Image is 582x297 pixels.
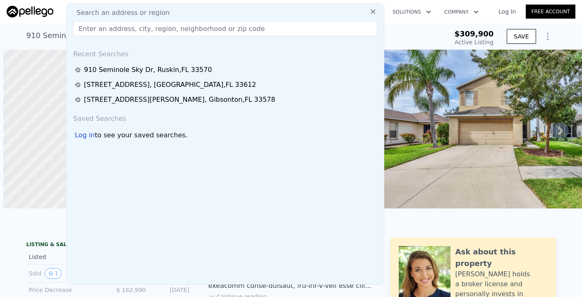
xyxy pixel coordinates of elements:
[75,130,95,140] div: Log in
[29,268,103,279] div: Sold
[539,28,556,45] button: Show Options
[29,286,103,294] div: Price Decrease
[116,287,146,293] span: $ 162,990
[75,65,378,75] a: 910 Seminole Sky Dr, Ruskin,FL 33570
[455,246,548,269] div: Ask about this property
[29,253,103,261] div: Listed
[455,29,494,38] span: $309,900
[438,5,485,19] button: Company
[26,241,192,249] div: LISTING & SALE HISTORY
[70,107,381,127] div: Saved Searches
[153,286,189,294] div: [DATE]
[507,29,536,44] button: SAVE
[70,43,381,62] div: Recent Searches
[84,65,212,75] div: 910 Seminole Sky Dr , Ruskin , FL 33570
[95,130,187,140] span: to see your saved searches.
[75,80,378,90] a: [STREET_ADDRESS], [GEOGRAPHIC_DATA],FL 33612
[26,30,173,41] div: 910 Seminole Sky Dr , Ruskin , FL 33570
[70,8,170,18] span: Search an address or region
[386,5,438,19] button: Solutions
[73,21,377,36] input: Enter an address, city, region, neighborhood or zip code
[489,7,526,16] a: Log In
[45,268,62,279] button: View historical data
[84,80,256,90] div: [STREET_ADDRESS] , [GEOGRAPHIC_DATA] , FL 33612
[75,95,378,105] a: [STREET_ADDRESS][PERSON_NAME], Gibsonton,FL 33578
[7,6,53,17] img: Pellego
[84,95,275,105] div: [STREET_ADDRESS][PERSON_NAME] , Gibsonton , FL 33578
[455,39,493,46] span: Active Listing
[526,5,575,19] a: Free Account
